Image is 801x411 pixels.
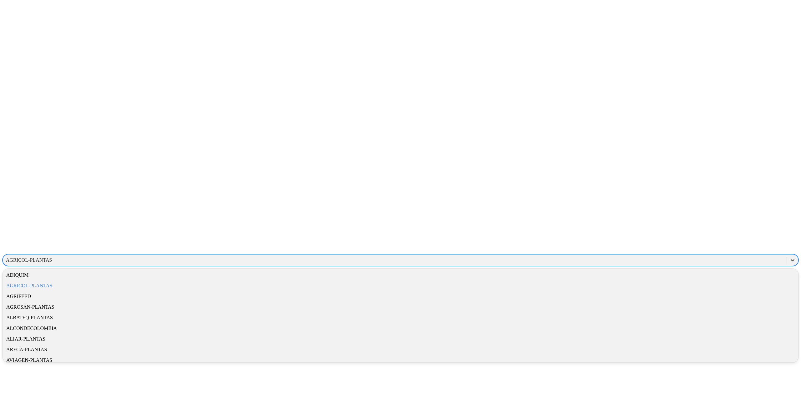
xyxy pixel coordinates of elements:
[3,344,798,355] div: ARECA-PLANTAS
[3,323,798,334] div: ALCONDECOLOMBIA
[6,257,52,263] div: AGRICOL-PLANTAS
[3,270,798,280] div: ADIQUIM
[3,334,798,344] div: ALIAR-PLANTAS
[3,291,798,302] div: AGRIFEED
[3,302,798,312] div: AGROSAN-PLANTAS
[3,312,798,323] div: ALBATEQ-PLANTAS
[3,280,798,291] div: AGRICOL-PLANTAS
[3,355,798,366] div: AVIAGEN-PLANTAS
